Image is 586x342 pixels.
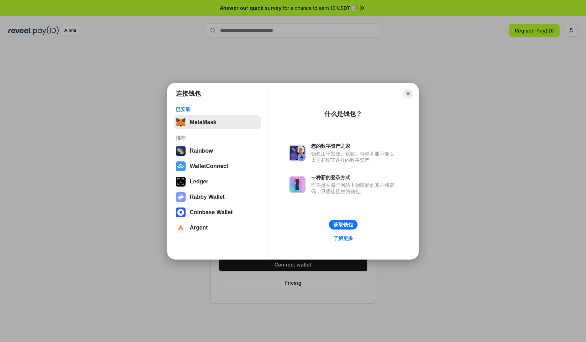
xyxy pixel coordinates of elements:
[289,176,306,193] img: svg+xml,%3Csvg%20xmlns%3D%22http%3A%2F%2Fwww.w3.org%2F2000%2Fsvg%22%20fill%3D%22none%22%20viewBox...
[174,159,261,173] button: WalletConnect
[176,106,259,112] div: 已安装
[176,117,186,127] img: svg+xml,%3Csvg%20fill%3D%22none%22%20height%3D%2233%22%20viewBox%3D%220%200%2035%2033%22%20width%...
[176,208,186,217] img: svg+xml,%3Csvg%20width%3D%2228%22%20height%3D%2228%22%20viewBox%3D%220%200%2028%2028%22%20fill%3D...
[190,179,208,185] div: Ledger
[289,145,306,161] img: svg+xml,%3Csvg%20xmlns%3D%22http%3A%2F%2Fwww.w3.org%2F2000%2Fsvg%22%20fill%3D%22none%22%20viewBox...
[324,110,362,118] div: 什么是钱包？
[333,235,353,241] div: 了解更多
[311,182,398,195] div: 而不是在每个网站上创建新的账户和密码，只需连接您的钱包。
[174,205,261,219] button: Coinbase Wallet
[190,209,233,216] div: Coinbase Wallet
[311,143,398,149] div: 您的数字资产之家
[311,174,398,181] div: 一种新的登录方式
[329,234,357,243] a: 了解更多
[174,115,261,129] button: MetaMask
[176,146,186,156] img: svg+xml,%3Csvg%20width%3D%22120%22%20height%3D%22120%22%20viewBox%3D%220%200%20120%20120%22%20fil...
[174,144,261,158] button: Rainbow
[329,220,358,230] button: 获取钱包
[174,175,261,189] button: Ledger
[176,135,259,141] div: 推荐
[403,89,413,99] button: Close
[311,151,398,163] div: 钱包用于发送、接收、存储和显示像以太坊和NFT这样的数字资产。
[333,221,353,228] div: 获取钱包
[176,89,201,98] h1: 连接钱包
[190,194,225,200] div: Rabby Wallet
[176,177,186,187] img: svg+xml,%3Csvg%20xmlns%3D%22http%3A%2F%2Fwww.w3.org%2F2000%2Fsvg%22%20width%3D%2228%22%20height%3...
[174,190,261,204] button: Rabby Wallet
[176,161,186,171] img: svg+xml,%3Csvg%20width%3D%2228%22%20height%3D%2228%22%20viewBox%3D%220%200%2028%2028%22%20fill%3D...
[174,221,261,235] button: Argent
[190,225,208,231] div: Argent
[176,192,186,202] img: svg+xml,%3Csvg%20xmlns%3D%22http%3A%2F%2Fwww.w3.org%2F2000%2Fsvg%22%20fill%3D%22none%22%20viewBox...
[190,119,216,125] div: MetaMask
[190,163,228,169] div: WalletConnect
[176,223,186,233] img: svg+xml,%3Csvg%20width%3D%2228%22%20height%3D%2228%22%20viewBox%3D%220%200%2028%2028%22%20fill%3D...
[190,148,213,154] div: Rainbow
